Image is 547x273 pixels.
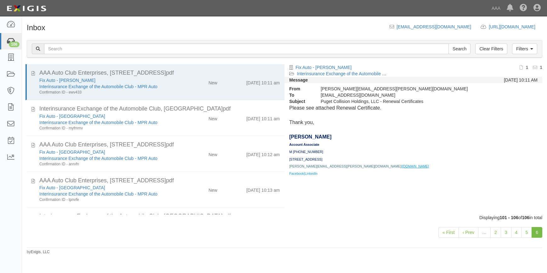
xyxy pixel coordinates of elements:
div: New [208,149,217,158]
a: Fix Auto - [PERSON_NAME] [296,65,352,70]
div: New [208,113,217,122]
span: Facebook [289,172,304,175]
div: AAA Auto Club Enterprises, 3333 Fairview Rd., A-242, Costa Mesa,, CA, 92626.pdf [39,177,280,185]
a: Exigis, LLC [31,250,50,254]
a: Facebook [289,170,304,176]
div: Interinsurance Exchange of the Automobile Club - MPR Auto [39,83,176,90]
div: Interinsurance Exchange of the Automobile Club - MPR Auto [39,191,176,197]
strong: To [285,92,316,98]
a: 5 [521,227,532,238]
div: Puget Collision Holdings, LLC - Renewal Certificates [316,98,473,105]
div: [DATE] 10:12 am [246,149,280,158]
div: New [208,77,217,86]
div: [DATE] 10:13 am [246,185,280,193]
b: 101 - 106 [500,215,518,220]
input: Search [448,43,471,54]
div: Interinsurance Exchange of the Automobile Club, PO Box 947, Murrieta, CA, 92564.pdf [39,212,280,220]
a: Filters [512,43,537,54]
span: | [401,164,429,168]
a: « First [438,227,459,238]
a: Fix Auto - [PERSON_NAME] [39,78,95,83]
a: [URL][DOMAIN_NAME] [489,24,542,29]
span: [PERSON_NAME] [289,134,331,139]
div: [DATE] 10:11 am [246,113,280,122]
div: Fix Auto - Yorba Linda [39,77,176,83]
a: Interinsurance Exchange of the Automobile Club - MPR Auto [297,71,415,76]
a: 3 [501,227,511,238]
strong: From [285,86,316,92]
a: 6 [532,227,542,238]
p: Thank you, [289,119,538,126]
a: [PERSON_NAME][EMAIL_ADDRESS][PERSON_NAME][DOMAIN_NAME] [289,164,401,168]
a: 4 [511,227,522,238]
div: agreement-37ec4j@ace.complianz.com [316,92,473,98]
a: Interinsurance Exchange of the Automobile Club - MPR Auto [39,156,157,161]
a: AAA [488,2,504,14]
div: Fix Auto - Montclair [39,185,176,191]
div: Confirmation ID - myfmmv [39,126,176,131]
span: Account Associate [289,143,319,146]
div: Confirmation ID - tpnvfe [39,197,176,202]
div: New [208,185,217,193]
div: 106 [9,42,20,47]
a: Interinsurance Exchange of the Automobile Club - MPR Auto [39,120,157,125]
a: 2 [490,227,501,238]
span: [STREET_ADDRESS] [289,157,322,161]
div: Interinsurance Exchange of the Automobile Club - MPR Auto [39,119,176,126]
h1: Inbox [27,24,45,32]
b: 1 [540,65,542,70]
a: Interinsurance Exchange of the Automobile Club - MPR Auto [39,84,157,89]
div: This e-mail transmission and any attachments that accompany it may contain information that is pr... [285,105,542,175]
span: | [304,172,305,175]
strong: Message [289,77,308,82]
div: AAA Auto Club Enterprises, 3333 Fairview Rd., A-242, Costa Mesa,, CA, 92626.pdf [39,69,280,77]
div: Interinsurance Exchange of the Automobile Club - MPR Auto [39,155,176,162]
div: [DATE] 10:11 AM [504,77,538,83]
a: Fix Auto - [GEOGRAPHIC_DATA] [39,185,105,190]
div: Confirmation ID - ewv433 [39,90,176,95]
span: LinkedIn [305,172,318,175]
div: Interinsurance Exchange of the Automobile Club, PO Box 947, Murrieta, CA, 92564.pdf [39,105,280,113]
a: Interinsurance Exchange of the Automobile Club - MPR Auto [39,191,157,196]
a: ‹ Prev [459,227,478,238]
a: LinkedIn [305,170,318,176]
a: Clear Filters [475,43,507,54]
div: [DATE] 10:11 am [246,77,280,86]
p: Please see attached Renewal Certificate. [289,105,538,112]
a: [EMAIL_ADDRESS][DOMAIN_NAME] [397,24,471,29]
a: … [478,227,491,238]
input: Search [44,43,449,54]
div: [PERSON_NAME][EMAIL_ADDRESS][PERSON_NAME][DOMAIN_NAME] [316,86,473,92]
small: by [27,249,50,255]
div: Confirmation ID - anrvfn [39,162,176,167]
span: M [PHONE_NUMBER] [289,150,323,154]
div: Fix Auto - Anaheim [39,149,176,155]
strong: Subject [285,98,316,105]
div: AAA Auto Club Enterprises, 3333 Fairview Rd., A-242, Costa Mesa,, CA, 92626.pdf [39,141,280,149]
u: [DOMAIN_NAME] [402,164,429,168]
a: Fix Auto - [GEOGRAPHIC_DATA] [39,150,105,155]
i: Help Center - Complianz [520,4,527,12]
div: Displaying of in total [22,214,547,221]
a: Fix Auto - [GEOGRAPHIC_DATA] [39,114,105,119]
div: Fix Auto - Costa Mesa [39,113,176,119]
img: logo-5460c22ac91f19d4615b14bd174203de0afe785f0fc80cf4dbbc73dc1793850b.png [5,3,48,14]
b: 106 [522,215,529,220]
b: 1 [526,65,528,70]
